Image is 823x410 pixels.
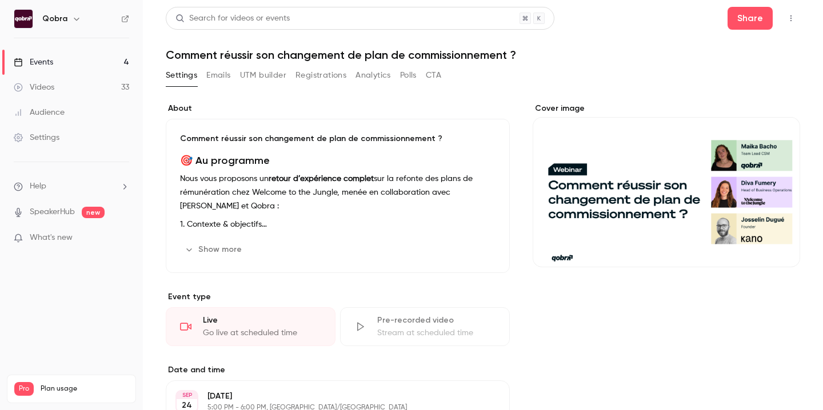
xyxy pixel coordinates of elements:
[203,315,321,326] div: Live
[14,57,53,68] div: Events
[30,206,75,218] a: SpeakerHub
[180,240,249,259] button: Show more
[166,103,510,114] label: About
[42,13,67,25] h6: Qobra
[240,66,286,85] button: UTM builder
[203,327,321,339] div: Go live at scheduled time
[82,207,105,218] span: new
[728,7,773,30] button: Share
[30,232,73,244] span: What's new
[166,66,197,85] button: Settings
[177,391,197,399] div: SEP
[14,10,33,28] img: Qobra
[175,13,290,25] div: Search for videos or events
[206,66,230,85] button: Emails
[14,82,54,93] div: Videos
[269,175,374,183] strong: retour d’expérience complet
[377,327,496,339] div: Stream at scheduled time
[180,154,496,167] h1: 🎯 Au programme
[426,66,441,85] button: CTA
[14,107,65,118] div: Audience
[533,103,800,114] label: Cover image
[30,180,46,192] span: Help
[166,48,800,62] h1: Comment réussir son changement de plan de commissionnement ?
[377,315,496,326] div: Pre-recorded video
[14,132,59,143] div: Settings
[166,307,335,346] div: LiveGo live at scheduled time
[295,66,346,85] button: Registrations
[340,307,510,346] div: Pre-recorded videoStream at scheduled time
[180,172,496,213] p: Nous vous proposons un sur la refonte des plans de rémunération chez Welcome to the Jungle, menée...
[533,103,800,267] section: Cover image
[180,133,496,144] p: Comment réussir son changement de plan de commissionnement ?
[355,66,391,85] button: Analytics
[400,66,417,85] button: Polls
[41,384,129,393] span: Plan usage
[14,180,129,192] li: help-dropdown-opener
[166,364,510,376] label: Date and time
[207,391,449,402] p: [DATE]
[14,382,34,396] span: Pro
[166,291,510,303] p: Event type
[180,218,496,231] p: 1. Contexte & objectifs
